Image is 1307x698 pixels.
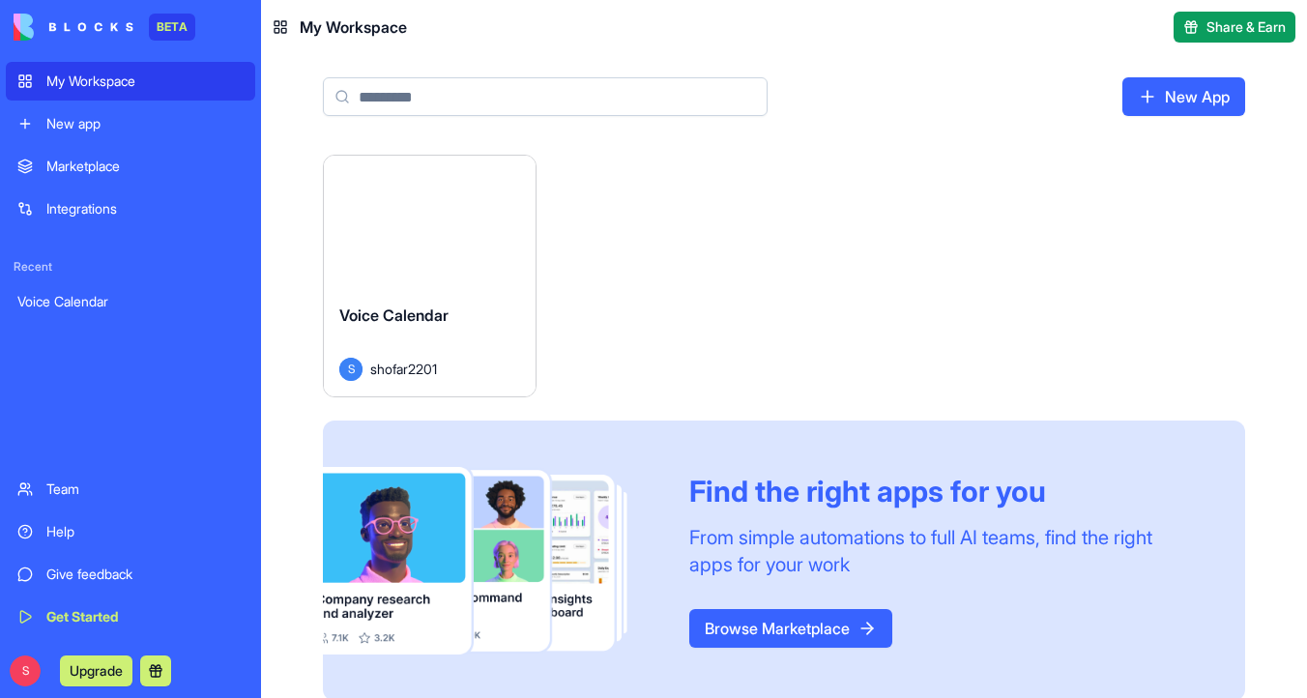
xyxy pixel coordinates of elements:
a: Help [6,512,255,551]
div: Help [46,522,244,541]
span: My Workspace [300,15,407,39]
div: Give feedback [46,565,244,584]
a: Browse Marketplace [689,609,892,648]
span: S [10,655,41,686]
a: Voice CalendarSshofar2201 [323,155,537,397]
span: shofar2201 [370,359,437,379]
a: BETA [14,14,195,41]
div: Marketplace [46,157,244,176]
button: Upgrade [60,655,132,686]
a: New app [6,104,255,143]
a: New App [1122,77,1245,116]
a: Get Started [6,597,255,636]
div: New app [46,114,244,133]
div: Get Started [46,607,244,626]
img: logo [14,14,133,41]
img: Frame_181_egmpey.png [323,467,658,655]
div: Integrations [46,199,244,218]
a: Upgrade [60,660,132,680]
a: My Workspace [6,62,255,101]
a: Integrations [6,189,255,228]
span: Recent [6,259,255,275]
a: Marketplace [6,147,255,186]
div: Find the right apps for you [689,474,1199,509]
div: My Workspace [46,72,244,91]
div: From simple automations to full AI teams, find the right apps for your work [689,524,1199,578]
span: Share & Earn [1206,17,1286,37]
a: Give feedback [6,555,255,594]
div: Voice Calendar [17,292,244,311]
a: Voice Calendar [6,282,255,321]
a: Team [6,470,255,509]
span: Voice Calendar [339,305,449,325]
span: S [339,358,363,381]
div: Team [46,480,244,499]
div: BETA [149,14,195,41]
button: Share & Earn [1174,12,1295,43]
